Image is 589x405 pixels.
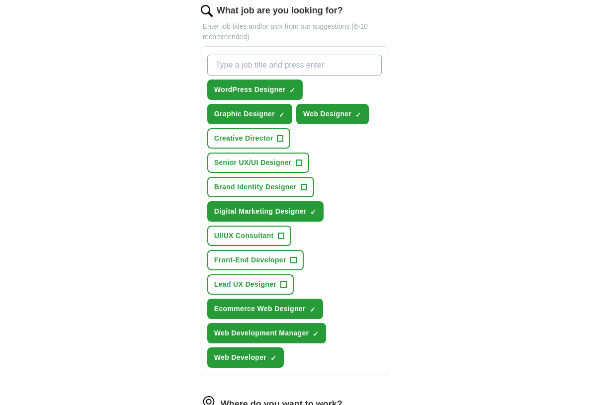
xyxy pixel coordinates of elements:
button: Front-End Developer [207,250,304,270]
span: Web Designer [303,109,351,119]
input: Type a job title and press enter [207,55,382,76]
span: WordPress Designer [214,84,286,95]
button: UI/UX Consultant [207,226,291,246]
label: What job are you looking for? [217,4,343,17]
p: Enter job titles and/or pick from our suggestions (6-10 recommended) [201,21,389,42]
button: WordPress Designer✓ [207,80,303,100]
button: Lead UX Designer [207,274,294,295]
span: Web Development Manager [214,328,309,338]
button: Graphic Designer✓ [207,104,292,124]
span: UI/UX Consultant [214,231,274,241]
span: Senior UX/UI Designer [214,158,292,168]
span: ✓ [289,86,295,94]
button: Brand Identity Designer [207,177,314,197]
button: Creative Director [207,128,291,149]
button: Web Developer✓ [207,347,284,368]
button: Digital Marketing Designer✓ [207,201,324,222]
button: Web Development Manager✓ [207,323,327,343]
span: Brand Identity Designer [214,182,297,192]
span: Creative Director [214,133,273,144]
span: Lead UX Designer [214,279,276,290]
span: ✓ [313,330,319,338]
span: ✓ [279,111,285,119]
button: Ecommerce Web Designer✓ [207,299,323,319]
span: ✓ [270,354,276,362]
span: Web Developer [214,352,266,363]
span: Digital Marketing Designer [214,206,307,217]
span: ✓ [355,111,361,119]
span: Ecommerce Web Designer [214,304,306,314]
img: search.png [201,5,213,17]
button: Senior UX/UI Designer [207,153,309,173]
span: ✓ [310,208,316,216]
span: Graphic Designer [214,109,275,119]
span: Front-End Developer [214,255,286,265]
button: Web Designer✓ [296,104,369,124]
span: ✓ [310,306,316,314]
